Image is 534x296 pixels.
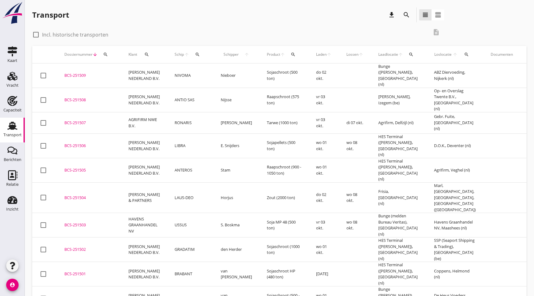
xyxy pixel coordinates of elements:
td: Agrifirm, Delfzijl (nl) [371,112,427,133]
i: arrow_upward [398,52,403,57]
i: search [291,52,296,57]
div: BCS-251508 [64,97,114,103]
i: arrow_upward [327,52,332,57]
div: Inzicht [6,207,19,211]
span: Product [267,52,280,57]
td: HES Terminal ([PERSON_NAME]), [GEOGRAPHIC_DATA] (nl) [371,237,427,262]
td: [PERSON_NAME] NEDERLAND B.V. [121,88,167,112]
div: Klant [128,47,160,62]
td: Raapschroot (900 - 1050 ton) [259,158,309,182]
td: Marl, [GEOGRAPHIC_DATA], [GEOGRAPHIC_DATA], [GEOGRAPHIC_DATA] ([GEOGRAPHIC_DATA]) [427,182,483,213]
td: Raapschroot (575 ton) [259,88,309,112]
td: wo 08 okt. [339,133,371,158]
div: Transport [32,10,69,20]
td: ANTEROS [167,158,213,182]
div: BCS-251507 [64,120,114,126]
td: D.O.K., Deventer (nl) [427,133,483,158]
td: AGRIFIRM NWE B.V. [121,112,167,133]
label: Incl. historische transporten [42,32,108,38]
span: Laadlocatie [378,52,398,57]
td: HES Terminal ([PERSON_NAME]), [GEOGRAPHIC_DATA] (nl) [371,262,427,286]
td: LIBRA [167,133,213,158]
td: wo 01 okt. [309,133,339,158]
td: Coppens, Helmond (nl) [427,262,483,286]
td: Frisia, [GEOGRAPHIC_DATA] (nl) [371,182,427,213]
td: [PERSON_NAME], Izegem (be) [371,88,427,112]
td: wo 08 okt. [339,213,371,237]
td: van [PERSON_NAME] [213,262,259,286]
td: BRABANT [167,262,213,286]
td: Gebr. Fuite, [GEOGRAPHIC_DATA] (nl) [427,112,483,133]
td: [PERSON_NAME] [213,112,259,133]
td: Sojapellets (500 ton) [259,133,309,158]
td: GRADATIM [167,237,213,262]
td: HAVENS GRAANHANDEL NV [121,213,167,237]
i: view_agenda [434,11,442,19]
i: search [144,52,149,57]
td: S. Boskma [213,213,259,237]
i: search [195,52,200,57]
td: Tarwe (1000 ton) [259,112,309,133]
td: [PERSON_NAME] NEDERLAND B.V. [121,158,167,182]
i: search [403,11,410,19]
img: logo-small.a267ee39.svg [1,2,24,24]
i: arrow_upward [452,52,458,57]
div: Capaciteit [3,108,22,112]
div: BCS-251506 [64,143,114,149]
td: vr 03 okt. [309,213,339,237]
td: di 07 okt. [339,112,371,133]
td: den Herder [213,237,259,262]
td: vr 03 okt. [309,112,339,133]
td: Op- en Overslag Twente B.V., [GEOGRAPHIC_DATA] (nl) [427,88,483,112]
td: wo 01 okt. [309,158,339,182]
td: [PERSON_NAME] NEDERLAND B.V. [121,262,167,286]
span: Schip [175,52,184,57]
i: arrow_downward [93,52,98,57]
td: Bunge (melden Bureau Veritas), [GEOGRAPHIC_DATA] (nl) [371,213,427,237]
div: Transport [3,133,22,137]
td: Horjus [213,182,259,213]
td: [PERSON_NAME] & PARTNERS [121,182,167,213]
td: ABZ Diervoeding, Nijkerk (nl) [427,63,483,88]
td: Bunge ([PERSON_NAME]), [GEOGRAPHIC_DATA] (nl) [371,63,427,88]
div: BCS-251509 [64,72,114,79]
span: Loslocatie [434,52,452,57]
i: search [103,52,108,57]
i: arrow_upward [280,52,285,57]
td: Sojaschroot (500 ton) [259,63,309,88]
td: do 02 okt. [309,63,339,88]
i: search [409,52,414,57]
div: Berichten [4,158,21,162]
td: HES Terminal ([PERSON_NAME]), [GEOGRAPHIC_DATA] (nl) [371,133,427,158]
span: Schipper [221,52,241,57]
td: Sojaschroot HP (480 ton) [259,262,309,286]
td: Sojaschroot (1000 ton) [259,237,309,262]
div: Vracht [7,83,19,87]
td: do 02 okt. [309,182,339,213]
div: BCS-251503 [64,222,114,228]
div: BCS-251505 [64,167,114,173]
td: SSP (Seaport Shipping & Trading), [GEOGRAPHIC_DATA] (be) [427,237,483,262]
td: wo 01 okt. [309,237,339,262]
div: Kaart [7,59,17,63]
td: [PERSON_NAME] NEDERLAND B.V. [121,237,167,262]
td: Stam [213,158,259,182]
span: Dossiernummer [64,52,93,57]
span: Lossen [346,52,358,57]
div: BCS-251502 [64,246,114,253]
i: arrow_upward [358,52,363,57]
td: Nijsse [213,88,259,112]
div: BCS-251501 [64,271,114,277]
div: Documenten [491,52,513,57]
i: view_headline [422,11,429,19]
td: Havens Graanhandel NV, Maashees (nl) [427,213,483,237]
div: Relatie [6,182,19,186]
td: Soja MP 48 (500 ton) [259,213,309,237]
i: arrow_upward [241,52,252,57]
td: vr 03 okt. [309,88,339,112]
td: Zout (2000 ton) [259,182,309,213]
td: [DATE] [309,262,339,286]
td: [PERSON_NAME] NEDERLAND B.V. [121,63,167,88]
td: USSUS [167,213,213,237]
i: download [388,11,395,19]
